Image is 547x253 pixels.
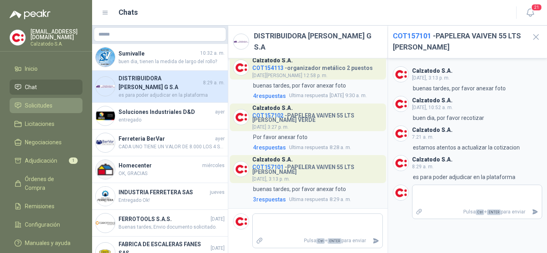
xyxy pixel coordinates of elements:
[289,92,328,100] span: Ultima respuesta
[10,116,82,131] a: Licitaciones
[215,108,225,116] span: ayer
[487,209,501,215] span: ENTER
[252,73,328,78] span: [DATE][PERSON_NAME] 12:58 p. m.
[25,120,54,128] span: Licitaciones
[289,143,351,151] span: 8:28 a. m.
[211,245,225,252] span: [DATE]
[96,133,115,152] img: Company Logo
[119,215,209,223] h4: FERROTOOLS S.A.S.
[10,80,82,95] a: Chat
[289,92,367,100] span: [DATE] 9:30 a. m.
[412,75,450,81] span: [DATE], 3:13 p. m.
[233,60,249,75] img: Company Logo
[92,156,228,183] a: Company LogoHomecentermiércolesOK, GRACIAS
[413,84,506,93] p: buenas tardes, por favor anexar foto
[252,124,289,130] span: [DATE] 3:27 p. m.
[393,155,408,171] img: Company Logo
[96,213,115,233] img: Company Logo
[253,92,286,100] span: 4 respuesta s
[25,175,75,192] span: Órdenes de Compra
[92,210,228,237] a: Company LogoFERROTOOLS S.A.S.[DATE]Buenas tardes; Envio documento solicitado.
[253,195,286,204] span: 3 respuesta s
[119,58,225,66] span: buen dia, tienen la medida de largo del rollo?
[202,162,225,169] span: miércoles
[252,162,383,174] h4: - PAPELERA VAIVEN 55 LTS [PERSON_NAME]
[253,234,266,248] label: Adjuntar archivos
[233,214,249,229] img: Company Logo
[10,235,82,251] a: Manuales y ayuda
[252,176,290,182] span: [DATE], 3:13 p. m.
[253,81,346,90] p: buenas tardes, por favor anexar foto
[92,183,228,210] a: Company LogoINDUSTRIA FERRETERA SASjuevesEntregado Ok!
[119,170,225,177] span: OK, GRACIAS
[211,215,225,223] span: [DATE]
[210,189,225,196] span: jueves
[252,157,293,162] h3: Calzatodo S.A.
[119,188,208,197] h4: INDUSTRIA FERRETERA SAS
[69,157,78,164] span: 1
[426,205,529,219] p: Pulsa + para enviar
[92,71,228,103] a: Company LogoDISTRIBUIDORA [PERSON_NAME] G S.A8:29 a. m.es para poder adjudicar en la plataforma
[10,61,82,76] a: Inicio
[413,173,515,181] p: es para poder adjudicar en la plataforma
[203,79,225,87] span: 8:29 a. m.
[96,160,115,179] img: Company Logo
[254,30,383,53] h2: DISTRIBUIDORA [PERSON_NAME] G S.A
[10,217,82,232] a: Configuración
[393,185,408,200] img: Company Logo
[10,199,82,214] a: Remisiones
[289,195,328,203] span: Ultima respuesta
[92,129,228,156] a: Company LogoFerreteria BerVarayerCADA UNO TIENE UN VALOR DE 8.000 LOS 4 SERIAN 32.000 CON MUCHO G...
[529,205,542,219] button: Enviar
[413,114,484,122] p: buen dia, por favor recotizar
[252,58,293,63] h3: Calzatodo S.A.
[25,156,57,165] span: Adjudicación
[96,187,115,206] img: Company Logo
[412,128,452,132] h3: Calzatodo S.A.
[30,42,82,46] p: Calzatodo S.A.
[10,171,82,195] a: Órdenes de Compra
[233,161,249,177] img: Company Logo
[393,126,408,141] img: Company Logo
[96,48,115,67] img: Company Logo
[252,106,293,110] h3: Calzatodo S.A.
[119,49,199,58] h4: Sumivalle
[531,4,542,11] span: 21
[119,108,213,116] h4: Soluciones Industriales D&D
[393,96,408,112] img: Company Logo
[289,195,351,203] span: 8:29 a. m.
[30,29,82,40] p: [EMAIL_ADDRESS][DOMAIN_NAME]
[25,220,60,229] span: Configuración
[119,197,225,204] span: Entregado Ok!
[96,106,115,126] img: Company Logo
[25,239,70,247] span: Manuales y ayuda
[25,101,52,110] span: Solicitudes
[233,34,249,49] img: Company Logo
[92,103,228,129] a: Company LogoSoluciones Industriales D&Dayerentregado
[252,65,284,71] span: COT154113
[476,209,484,215] span: Ctrl
[412,164,434,169] span: 8:29 a. m.
[119,92,225,99] span: es para poder adjudicar en la plataforma
[412,157,452,162] h3: Calzatodo S.A.
[369,234,382,248] button: Enviar
[316,238,325,244] span: Ctrl
[215,135,225,143] span: ayer
[412,134,434,140] span: 7:21 a. m.
[413,143,520,152] p: estamos atentos a actualizar la cotizacion
[252,164,284,170] span: COT157101
[92,44,228,71] a: Company LogoSumivalle10:32 a. m.buen dia, tienen la medida de largo del rollo?
[251,143,383,152] a: 4respuestasUltima respuesta8:28 a. m.
[10,10,50,19] img: Logo peakr
[119,223,225,231] span: Buenas tardes; Envio documento solicitado.
[251,92,383,100] a: 4respuestasUltima respuesta[DATE] 9:30 a. m.
[119,143,225,151] span: CADA UNO TIENE UN VALOR DE 8.000 LOS 4 SERIAN 32.000 CON MUCHO GUSTO FERRETRIA BERVAR
[393,32,431,40] span: COT157101
[25,138,62,147] span: Negociaciones
[266,234,369,248] p: Pulsa + para enviar
[25,83,37,92] span: Chat
[523,6,537,20] button: 21
[119,116,225,124] span: entregado
[412,105,453,110] span: [DATE], 10:52 a. m.
[96,77,115,96] img: Company Logo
